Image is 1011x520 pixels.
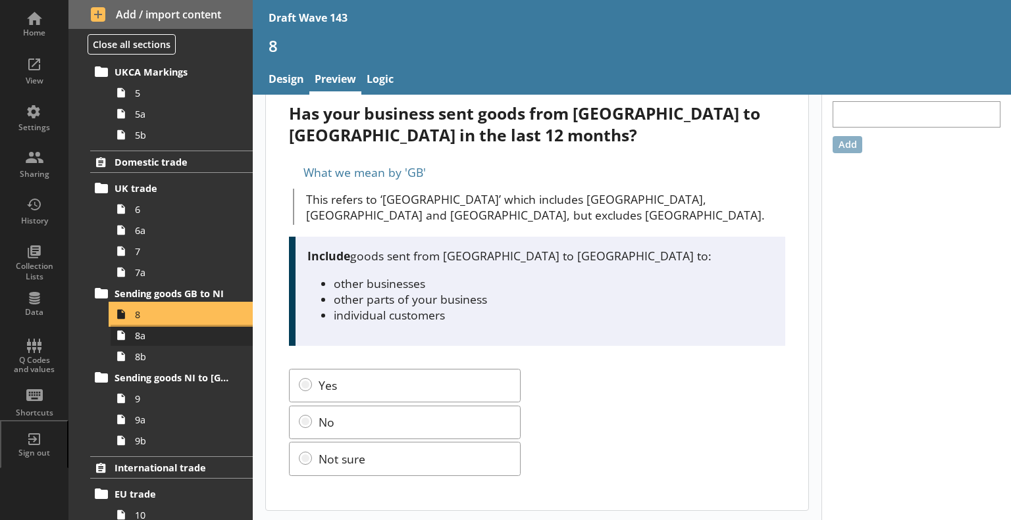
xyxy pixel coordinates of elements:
span: 9 [135,392,234,405]
span: 9b [135,435,234,447]
a: 8 [111,304,253,325]
span: UK trade [115,182,229,195]
span: 5b [135,129,234,141]
p: goods sent from [GEOGRAPHIC_DATA] to [GEOGRAPHIC_DATA] to: [307,248,773,264]
span: 5a [135,108,234,120]
span: 7a [135,266,234,279]
div: View [11,76,57,86]
strong: Include [307,248,350,264]
a: 9 [111,388,253,409]
a: Sending goods NI to [GEOGRAPHIC_DATA] [90,367,253,388]
a: Sending goods GB to NI [90,283,253,304]
div: Draft Wave 143 [269,11,348,25]
a: 6 [111,199,253,220]
span: 5 [135,87,234,99]
div: History [11,216,57,226]
span: Domestic trade [115,156,229,168]
h1: 8 [269,35,995,56]
span: 8a [135,329,234,342]
span: International trade [115,461,229,474]
a: 5b [111,124,253,145]
li: other parts of your business [334,291,773,307]
li: Sending goods NI to [GEOGRAPHIC_DATA]99a9b [96,367,253,451]
li: Domestic tradeUK trade66a77aSending goods GB to NI88a8bSending goods NI to [GEOGRAPHIC_DATA]99a9b [68,151,253,451]
a: Design [263,66,309,95]
li: individual customers [334,307,773,323]
a: Domestic trade [90,151,253,173]
li: UKCA Markings55a5b [96,61,253,145]
a: 9a [111,409,253,430]
div: Shortcuts [11,408,57,418]
span: 9a [135,414,234,426]
li: Sending goods GB to NI88a8b [96,283,253,367]
div: Q Codes and values [11,356,57,375]
div: Data [11,307,57,318]
span: Sending goods NI to [GEOGRAPHIC_DATA] [115,371,229,384]
a: Preview [309,66,361,95]
span: Add / import content [91,7,231,22]
a: UKCA Markings [90,61,253,82]
div: Sign out [11,448,57,458]
li: UKCAUKCA Markings55a5b [68,34,253,145]
span: 6a [135,224,234,237]
div: Has your business sent goods from [GEOGRAPHIC_DATA] to [GEOGRAPHIC_DATA] in the last 12 months? [289,103,785,146]
p: This refers to ‘[GEOGRAPHIC_DATA]’ which includes [GEOGRAPHIC_DATA], [GEOGRAPHIC_DATA] and [GEOGR... [306,191,785,223]
a: 7a [111,262,253,283]
span: 6 [135,203,234,216]
button: Close all sections [88,34,176,55]
div: Collection Lists [11,261,57,281]
li: UK trade66a77a [96,177,253,283]
span: UKCA Markings [115,66,229,78]
span: 8b [135,350,234,363]
div: Home [11,28,57,38]
span: 7 [135,245,234,258]
a: 5 [111,82,253,103]
span: EU trade [115,488,229,500]
div: Settings [11,122,57,133]
a: International trade [90,456,253,479]
a: EU trade [90,483,253,504]
a: UK trade [90,177,253,199]
div: What we mean by 'GB' [289,162,785,183]
li: other businesses [334,275,773,291]
span: 8 [135,308,234,321]
a: 6a [111,220,253,241]
a: 7 [111,241,253,262]
a: 8a [111,325,253,346]
a: 8b [111,346,253,367]
a: 5a [111,103,253,124]
a: Logic [361,66,399,95]
a: 9b [111,430,253,451]
span: Sending goods GB to NI [115,287,229,300]
div: Sharing [11,169,57,179]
